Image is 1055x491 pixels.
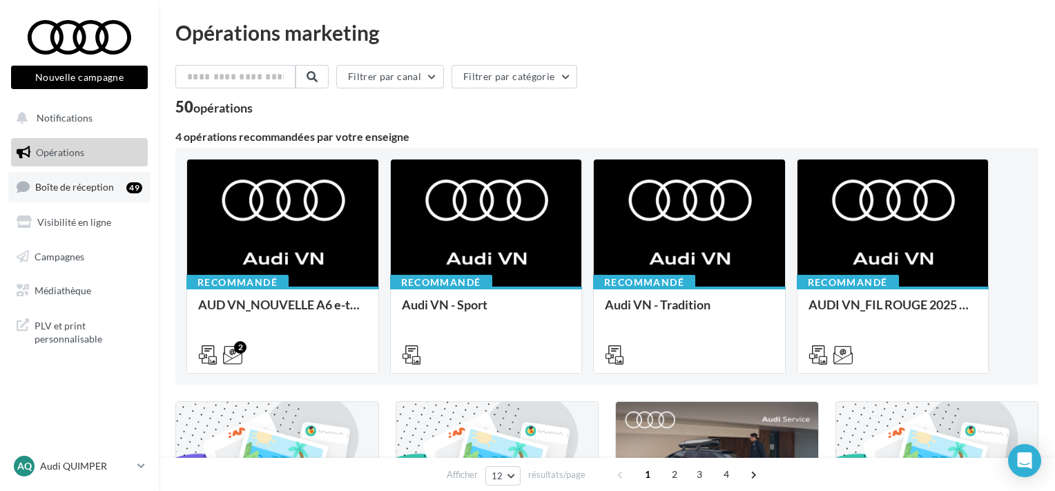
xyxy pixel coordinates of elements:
[809,298,978,325] div: AUDI VN_FIL ROUGE 2025 - A1, Q2, Q3, Q5 et Q4 e-tron
[175,99,253,115] div: 50
[35,316,142,346] span: PLV et print personnalisable
[336,65,444,88] button: Filtrer par canal
[390,275,492,290] div: Recommandé
[126,182,142,193] div: 49
[688,463,710,485] span: 3
[11,66,148,89] button: Nouvelle campagne
[186,275,289,290] div: Recommandé
[8,208,151,237] a: Visibilité en ligne
[664,463,686,485] span: 2
[193,102,253,114] div: opérations
[492,470,503,481] span: 12
[402,298,571,325] div: Audi VN - Sport
[637,463,659,485] span: 1
[8,276,151,305] a: Médiathèque
[35,181,114,193] span: Boîte de réception
[198,298,367,325] div: AUD VN_NOUVELLE A6 e-tron
[528,468,585,481] span: résultats/page
[11,453,148,479] a: AQ Audi QUIMPER
[37,112,93,124] span: Notifications
[40,459,132,473] p: Audi QUIMPER
[8,311,151,352] a: PLV et print personnalisable
[8,104,145,133] button: Notifications
[797,275,899,290] div: Recommandé
[234,341,246,354] div: 2
[715,463,737,485] span: 4
[447,468,478,481] span: Afficher
[593,275,695,290] div: Recommandé
[35,250,84,262] span: Campagnes
[8,242,151,271] a: Campagnes
[17,459,32,473] span: AQ
[36,146,84,158] span: Opérations
[175,131,1038,142] div: 4 opérations recommandées par votre enseigne
[1008,444,1041,477] div: Open Intercom Messenger
[175,22,1038,43] div: Opérations marketing
[605,298,774,325] div: Audi VN - Tradition
[35,285,91,296] span: Médiathèque
[8,138,151,167] a: Opérations
[485,466,521,485] button: 12
[452,65,577,88] button: Filtrer par catégorie
[37,216,111,228] span: Visibilité en ligne
[8,172,151,202] a: Boîte de réception49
